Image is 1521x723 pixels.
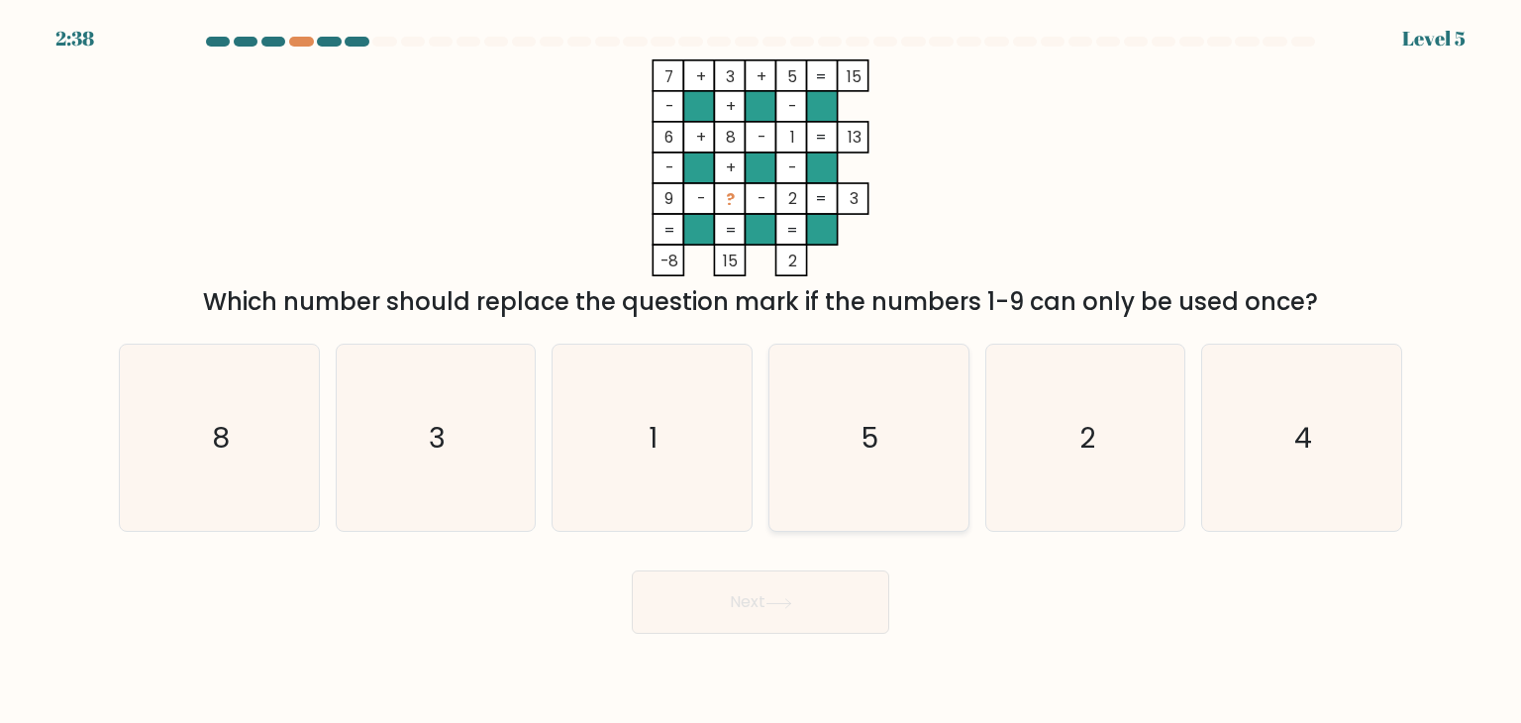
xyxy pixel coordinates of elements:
[726,127,736,148] tspan: 8
[726,96,736,117] tspan: +
[664,127,673,148] tspan: 6
[663,220,675,241] tspan: =
[757,66,766,87] tspan: +
[650,418,659,458] text: 1
[665,96,673,117] tspan: -
[725,220,737,241] tspan: =
[696,127,706,148] tspan: +
[429,418,446,458] text: 3
[850,188,859,209] tspan: 3
[815,127,827,148] tspan: =
[660,251,678,271] tspan: -8
[788,251,797,271] tspan: 2
[726,189,735,210] tspan: ?
[758,188,765,209] tspan: -
[1402,24,1466,53] div: Level 5
[697,188,705,209] tspan: -
[786,220,798,241] tspan: =
[848,127,862,148] tspan: 13
[632,570,889,634] button: Next
[131,284,1390,320] div: Which number should replace the question mark if the numbers 1-9 can only be used once?
[726,157,736,178] tspan: +
[664,66,673,87] tspan: 7
[664,188,673,209] tspan: 9
[696,66,706,87] tspan: +
[726,66,735,87] tspan: 3
[790,127,795,148] tspan: 1
[815,66,827,87] tspan: =
[758,127,765,148] tspan: -
[723,251,738,271] tspan: 15
[788,96,796,117] tspan: -
[862,418,879,458] text: 5
[788,157,796,178] tspan: -
[665,157,673,178] tspan: -
[1294,418,1312,458] text: 4
[1079,418,1095,458] text: 2
[212,418,230,458] text: 8
[55,24,94,53] div: 2:38
[788,188,797,209] tspan: 2
[847,66,862,87] tspan: 15
[787,66,797,87] tspan: 5
[815,188,827,209] tspan: =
